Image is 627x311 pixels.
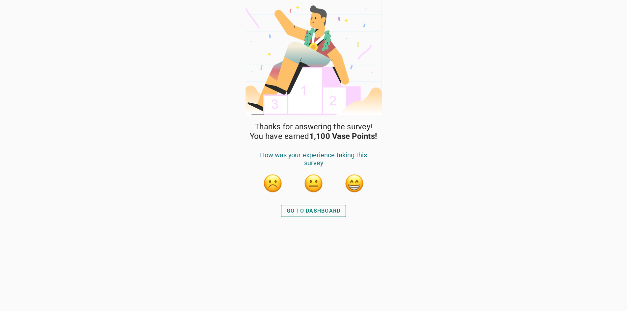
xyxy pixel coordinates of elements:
div: How was your experience taking this survey [252,151,375,173]
div: GO TO DASHBOARD [287,207,341,215]
span: Thanks for answering the survey! [255,122,372,132]
strong: 1,100 Vase Points! [309,132,378,141]
span: You have earned [250,132,377,141]
button: GO TO DASHBOARD [281,205,346,217]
